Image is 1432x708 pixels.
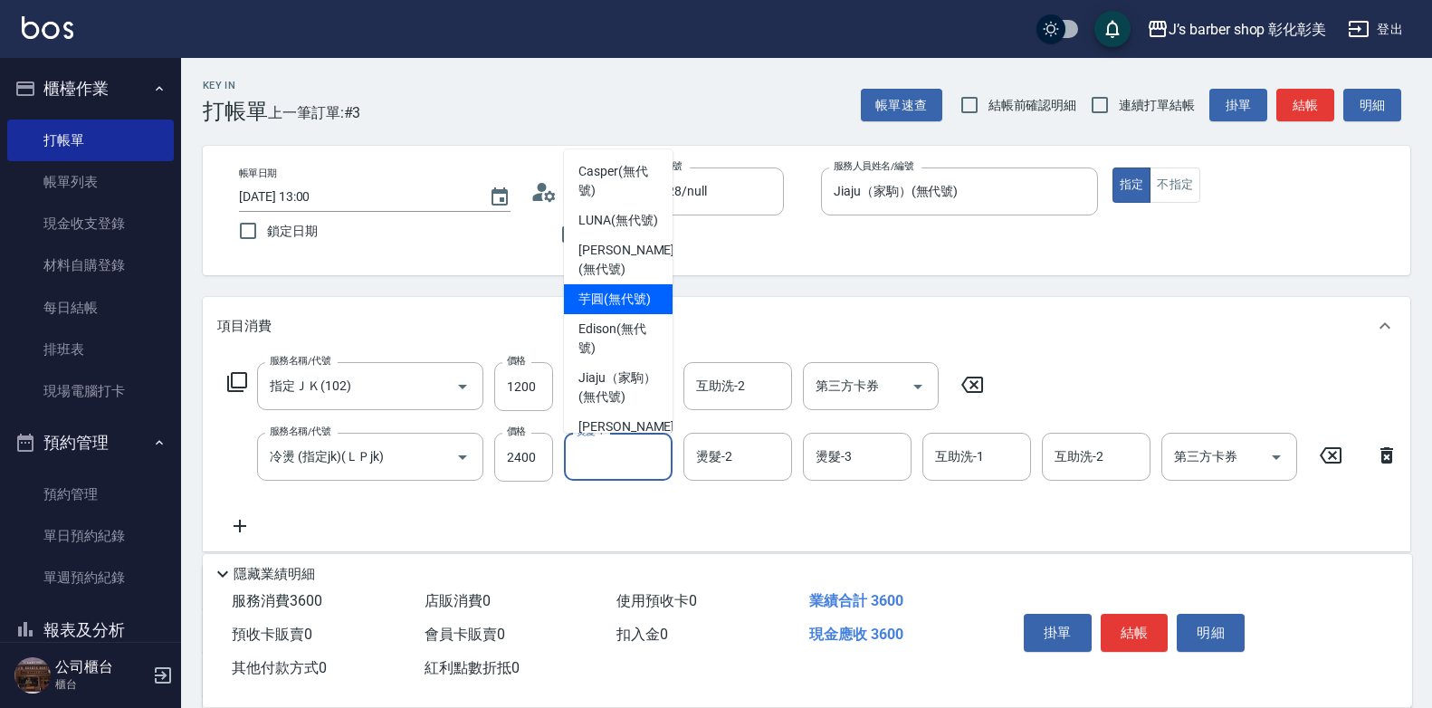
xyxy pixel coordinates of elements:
[203,99,268,124] h3: 打帳單
[1177,614,1245,652] button: 明細
[1343,89,1401,122] button: 明細
[616,626,668,643] span: 扣入金 0
[22,16,73,39] img: Logo
[1140,11,1333,48] button: J’s barber shop 彰化彰美
[578,290,651,309] span: 芋圓 (無代號)
[425,592,491,609] span: 店販消費 0
[579,159,683,173] label: 顧客姓名/手機號碼/編號
[448,372,477,401] button: Open
[203,80,268,91] h2: Key In
[425,626,505,643] span: 會員卡販賣 0
[239,167,277,180] label: 帳單日期
[7,161,174,203] a: 帳單列表
[578,211,658,230] span: LUNA (無代號)
[7,244,174,286] a: 材料自購登錄
[232,592,322,609] span: 服務消費 3600
[809,592,903,609] span: 業績合計 3600
[616,592,697,609] span: 使用預收卡 0
[270,425,330,438] label: 服務名稱/代號
[14,657,51,694] img: Person
[1169,18,1326,41] div: J’s barber shop 彰化彰美
[425,659,520,676] span: 紅利點數折抵 0
[578,241,674,279] span: [PERSON_NAME] (無代號)
[578,417,674,455] span: [PERSON_NAME] (無代號)
[1094,11,1131,47] button: save
[267,222,318,241] span: 鎖定日期
[232,626,312,643] span: 預收卡販賣 0
[7,607,174,654] button: 報表及分析
[7,557,174,598] a: 單週預約紀錄
[903,372,932,401] button: Open
[478,176,521,219] button: Choose date, selected date is 2025-08-10
[7,287,174,329] a: 每日結帳
[239,182,471,212] input: YYYY/MM/DD hh:mm
[578,368,658,407] span: Jiaju（家駒） (無代號)
[834,159,913,173] label: 服務人員姓名/編號
[7,370,174,412] a: 現場電腦打卡
[268,101,361,124] span: 上一筆訂單:#3
[861,89,942,122] button: 帳單速查
[7,65,174,112] button: 櫃檯作業
[448,443,477,472] button: Open
[270,354,330,368] label: 服務名稱/代號
[507,354,526,368] label: 價格
[7,474,174,515] a: 預約管理
[7,419,174,466] button: 預約管理
[7,329,174,370] a: 排班表
[988,96,1077,115] span: 結帳前確認明細
[1341,13,1410,46] button: 登出
[1276,89,1334,122] button: 結帳
[7,120,174,161] a: 打帳單
[7,515,174,557] a: 單日預約紀錄
[55,676,148,693] p: 櫃台
[232,659,327,676] span: 其他付款方式 0
[1112,167,1151,203] button: 指定
[234,565,315,584] p: 隱藏業績明細
[1024,614,1092,652] button: 掛單
[217,317,272,336] p: 項目消費
[809,626,903,643] span: 現金應收 3600
[1262,443,1291,472] button: Open
[55,658,148,676] h5: 公司櫃台
[1209,89,1267,122] button: 掛單
[578,162,658,200] span: Casper (無代號)
[578,320,658,358] span: Edison (無代號)
[1101,614,1169,652] button: 結帳
[1119,96,1195,115] span: 連續打單結帳
[1150,167,1200,203] button: 不指定
[203,297,1410,355] div: 項目消費
[7,203,174,244] a: 現金收支登錄
[507,425,526,438] label: 價格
